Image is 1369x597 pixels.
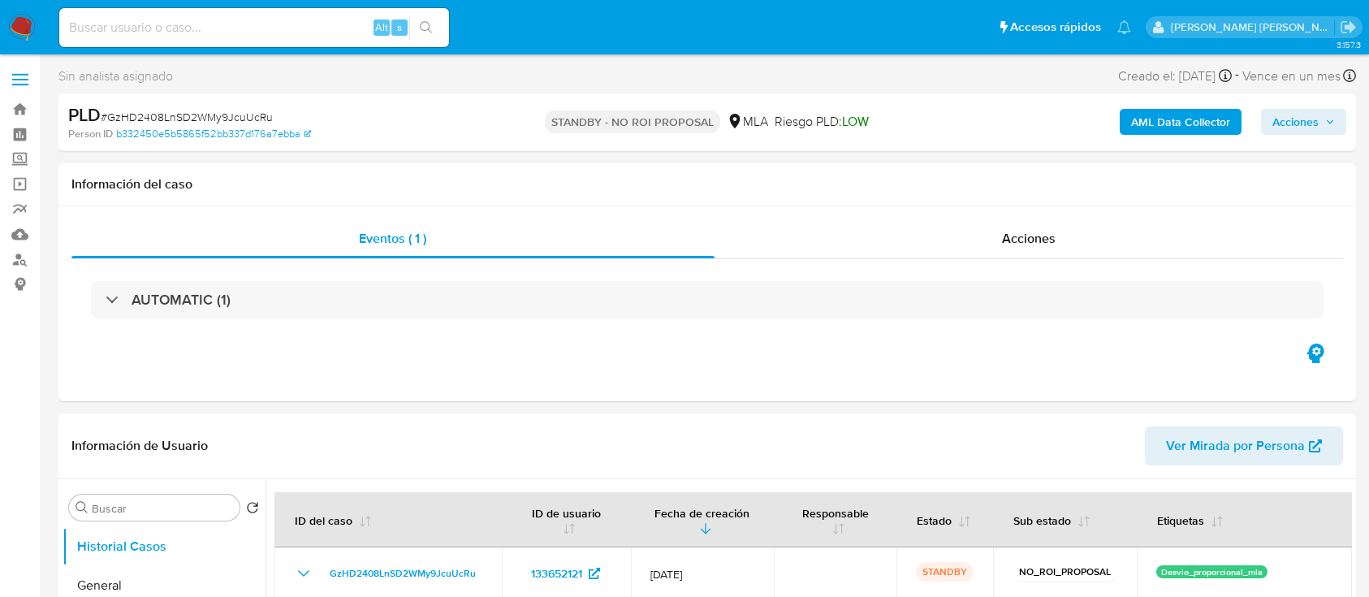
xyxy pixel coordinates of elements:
[76,501,89,514] button: Buscar
[1118,65,1232,87] div: Creado el: [DATE]
[409,16,443,39] button: search-icon
[1272,109,1319,135] span: Acciones
[359,229,426,248] span: Eventos ( 1 )
[1235,65,1239,87] span: -
[71,176,1343,193] h1: Información del caso
[397,19,402,35] span: s
[246,501,259,519] button: Volver al orden por defecto
[71,438,208,454] h1: Información de Usuario
[727,113,768,131] div: MLA
[1120,109,1242,135] button: AML Data Collector
[116,127,311,141] a: b332450e5b5865f52bb337d176a7ebba
[1166,426,1305,465] span: Ver Mirada por Persona
[91,281,1324,318] div: AUTOMATIC (1)
[1131,109,1230,135] b: AML Data Collector
[92,501,233,516] input: Buscar
[1261,109,1346,135] button: Acciones
[68,127,113,141] b: Person ID
[59,17,449,38] input: Buscar usuario o caso...
[132,291,231,309] h3: AUTOMATIC (1)
[1002,229,1056,248] span: Acciones
[63,527,266,566] button: Historial Casos
[545,110,720,133] p: STANDBY - NO ROI PROPOSAL
[1145,426,1343,465] button: Ver Mirada por Persona
[58,67,173,85] span: Sin analista asignado
[101,109,273,125] span: # GzHD2408LnSD2WMy9JcuUcRu
[375,19,388,35] span: Alt
[68,102,101,128] b: PLD
[1242,67,1341,85] span: Vence en un mes
[1171,19,1335,35] p: lucia.neglia@mercadolibre.com
[1340,19,1357,36] a: Salir
[842,112,869,131] span: LOW
[775,113,869,131] span: Riesgo PLD:
[1010,19,1101,36] span: Accesos rápidos
[1117,20,1131,34] a: Notificaciones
